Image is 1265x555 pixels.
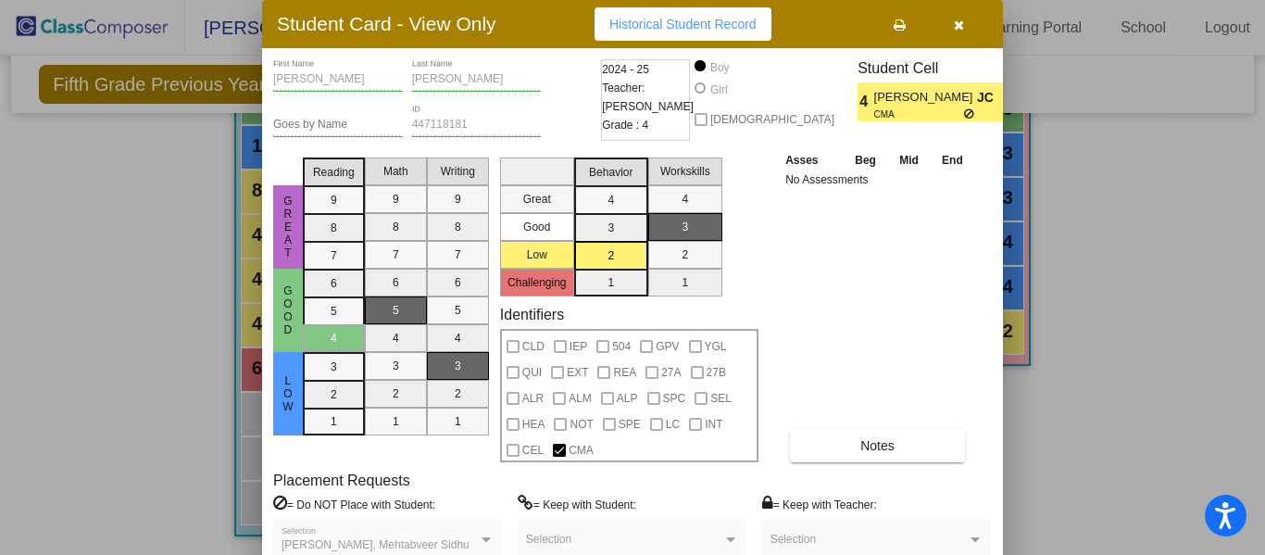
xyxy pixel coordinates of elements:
span: 4 [858,91,873,113]
span: SPC [663,387,686,410]
input: goes by name [273,119,403,132]
div: Boy [709,59,730,76]
h3: Student Card - View Only [277,12,496,35]
div: Girl [709,82,728,98]
span: Great [280,195,296,259]
th: Mid [888,150,930,170]
span: [PERSON_NAME] [874,88,977,107]
span: IEP [570,335,587,358]
span: CEL [522,439,544,461]
span: SEL [710,387,732,410]
button: Notes [790,429,965,462]
label: = Do NOT Place with Student: [273,495,435,513]
label: Identifiers [500,306,564,323]
label: = Keep with Student: [518,495,636,513]
span: YGL [705,335,727,358]
span: NOT [570,413,593,435]
h3: Student Cell [858,59,1019,77]
span: Teacher: [PERSON_NAME] [602,79,694,116]
span: REA [613,361,636,384]
span: GPV [656,335,679,358]
span: Notes [860,438,895,453]
label: Placement Requests [273,472,410,489]
span: [PERSON_NAME], Mehtabveer Sidhu [282,538,470,551]
span: Good [280,284,296,336]
span: [DEMOGRAPHIC_DATA] [710,108,834,131]
th: Beg [843,150,887,170]
span: CLD [522,335,545,358]
span: 27B [707,361,726,384]
span: HEA [522,413,545,435]
span: ALP [617,387,638,410]
button: Historical Student Record [595,7,771,41]
span: Low [280,374,296,413]
span: CMA [874,107,964,121]
label: = Keep with Teacher: [762,495,877,513]
span: 2024 - 25 [602,60,649,79]
span: 504 [612,335,631,358]
th: Asses [781,150,843,170]
span: 2 [1003,91,1019,113]
span: CMA [569,439,594,461]
span: Historical Student Record [609,17,757,32]
span: JC [977,88,1003,107]
span: SPE [619,413,641,435]
td: No Assessments [781,170,975,189]
span: EXT [567,361,588,384]
span: 27A [661,361,681,384]
span: QUI [522,361,542,384]
span: ALM [569,387,592,410]
span: ALR [522,387,544,410]
input: Enter ID [412,119,542,132]
span: INT [705,413,722,435]
span: Grade : 4 [602,116,648,134]
span: LC [666,413,680,435]
th: End [930,150,974,170]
